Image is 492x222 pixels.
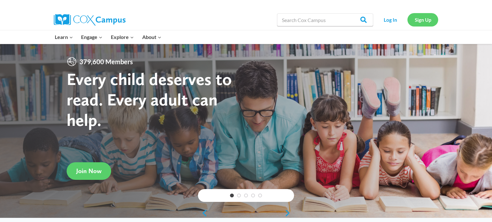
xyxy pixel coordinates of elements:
[277,13,373,26] input: Search Cox Campus
[376,13,404,26] a: Log In
[237,194,241,197] a: 2
[138,30,166,44] button: Child menu of About
[244,194,248,197] a: 3
[51,30,165,44] nav: Primary Navigation
[198,207,294,219] div: content slider buttons
[54,14,126,26] img: Cox Campus
[76,167,102,175] span: Join Now
[407,13,438,26] a: Sign Up
[198,209,208,217] a: previous
[67,69,232,130] strong: Every child deserves to read. Every adult can help.
[51,30,77,44] button: Child menu of Learn
[376,13,438,26] nav: Secondary Navigation
[77,30,107,44] button: Child menu of Engage
[77,57,135,67] span: 379,600 Members
[251,194,255,197] a: 4
[67,162,111,180] a: Join Now
[258,194,262,197] a: 5
[284,209,294,217] a: next
[230,194,234,197] a: 1
[107,30,138,44] button: Child menu of Explore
